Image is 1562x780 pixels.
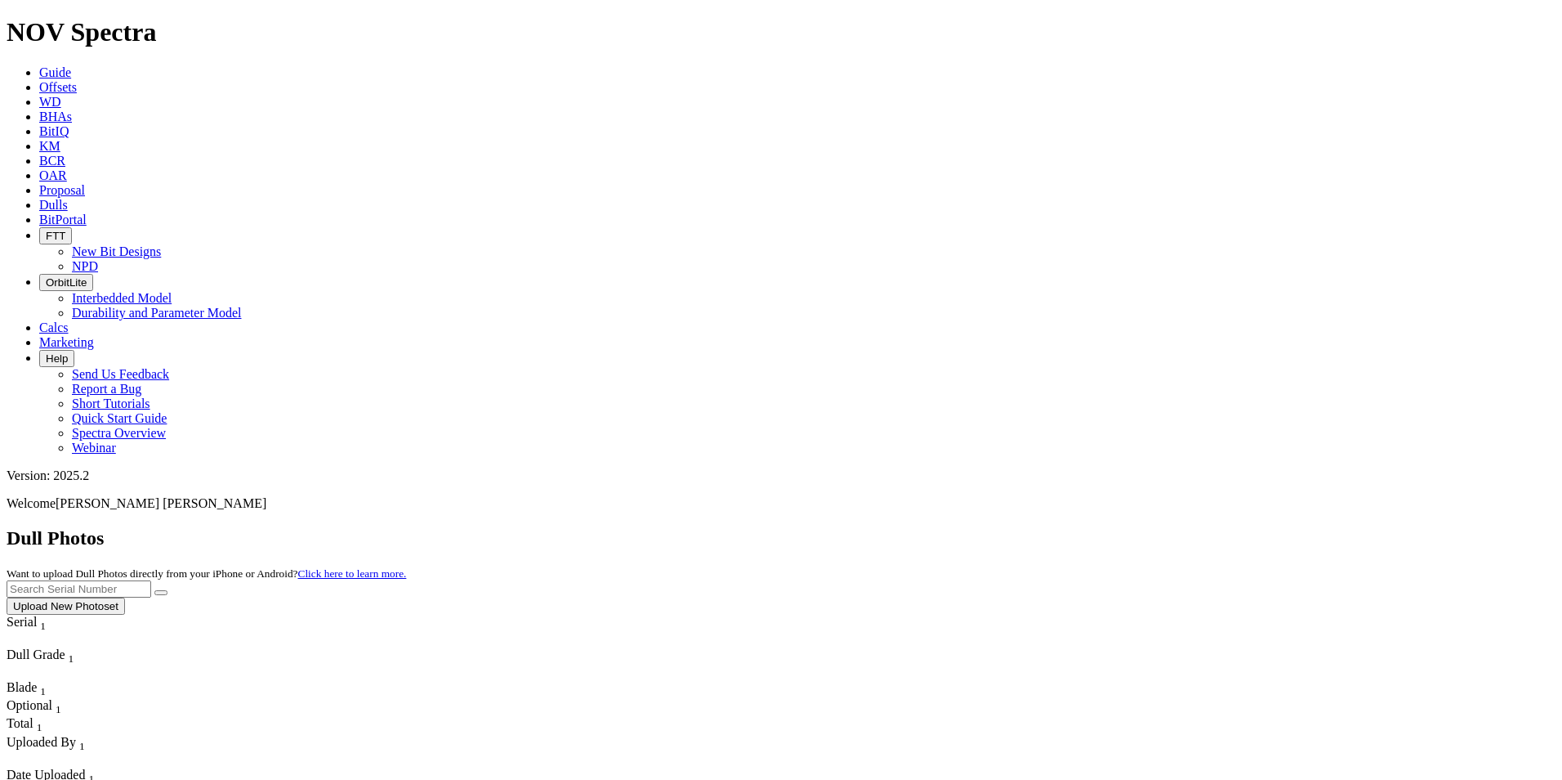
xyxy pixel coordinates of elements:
div: Column Menu [7,753,160,768]
span: Uploaded By [7,735,76,749]
sub: 1 [56,703,61,715]
button: FTT [39,227,72,244]
a: Calcs [39,321,69,334]
div: Serial Sort None [7,615,76,633]
div: Uploaded By Sort None [7,735,160,753]
div: Column Menu [7,666,121,680]
h1: NOV Spectra [7,17,1555,47]
span: Blade [7,680,37,694]
a: NPD [72,259,98,273]
a: Spectra Overview [72,426,166,440]
div: Sort None [7,615,76,648]
sub: 1 [40,685,46,697]
input: Search Serial Number [7,581,151,598]
sub: 1 [69,652,74,665]
div: Column Menu [7,633,76,648]
span: OrbitLite [46,276,87,289]
div: Sort None [7,698,64,716]
a: OAR [39,168,67,182]
p: Welcome [7,496,1555,511]
a: Dulls [39,198,68,212]
div: Optional Sort None [7,698,64,716]
span: Sort None [37,716,42,730]
span: [PERSON_NAME] [PERSON_NAME] [56,496,266,510]
a: KM [39,139,60,153]
a: BCR [39,154,65,168]
span: FTT [46,230,65,242]
span: Total [7,716,33,730]
div: Dull Grade Sort None [7,648,121,666]
a: Interbedded Model [72,291,172,305]
span: Serial [7,615,37,629]
a: Short Tutorials [72,397,150,410]
sub: 1 [79,740,85,752]
div: Sort None [7,716,64,734]
span: Sort None [40,615,46,629]
span: Dull Grade [7,648,65,661]
a: BitIQ [39,124,69,138]
small: Want to upload Dull Photos directly from your iPhone or Android? [7,567,406,580]
button: Help [39,350,74,367]
span: Sort None [40,680,46,694]
div: Sort None [7,735,160,768]
a: Marketing [39,335,94,349]
div: Sort None [7,648,121,680]
a: Click here to learn more. [298,567,407,580]
button: OrbitLite [39,274,93,291]
button: Upload New Photoset [7,598,125,615]
span: Sort None [79,735,85,749]
div: Version: 2025.2 [7,468,1555,483]
span: Sort None [69,648,74,661]
a: Offsets [39,80,77,94]
a: New Bit Designs [72,244,161,258]
div: Sort None [7,680,64,698]
a: Report a Bug [72,382,141,396]
a: WD [39,95,61,109]
a: BHAs [39,110,72,123]
span: Help [46,352,68,365]
a: Send Us Feedback [72,367,169,381]
a: Durability and Parameter Model [72,306,242,320]
span: Sort None [56,698,61,712]
a: Guide [39,65,71,79]
div: Total Sort None [7,716,64,734]
a: Webinar [72,441,116,455]
sub: 1 [37,722,42,734]
a: Proposal [39,183,85,197]
a: BitPortal [39,213,87,226]
span: Optional [7,698,52,712]
sub: 1 [40,620,46,632]
h2: Dull Photos [7,527,1555,549]
a: Quick Start Guide [72,411,167,425]
div: Blade Sort None [7,680,64,698]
